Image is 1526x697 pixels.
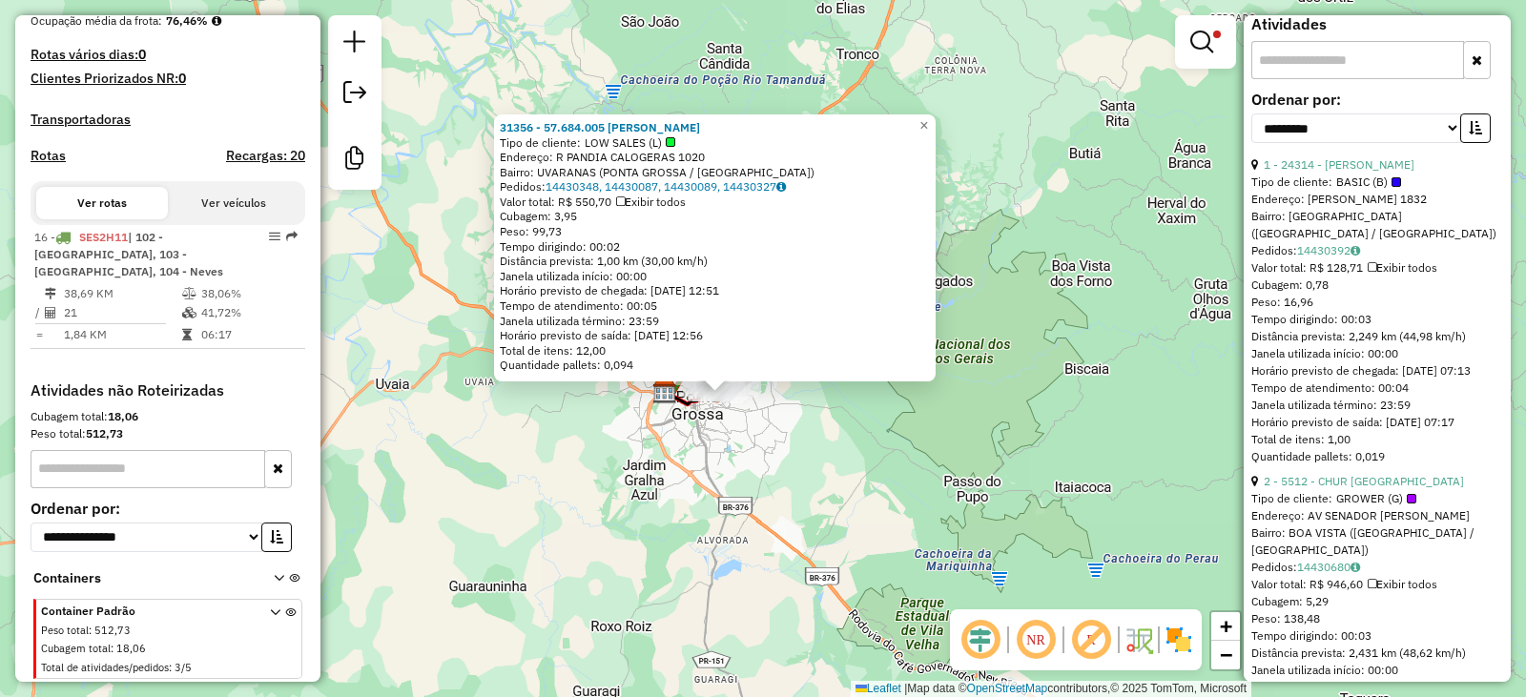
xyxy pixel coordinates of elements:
[36,187,168,219] button: Ver rotas
[41,603,247,620] span: Container Padrão
[1251,397,1503,414] div: Janela utilizada término: 23:59
[1068,617,1114,663] span: Exibir rótulo
[175,661,192,674] span: 3/5
[1251,414,1503,431] div: Horário previsto de saída: [DATE] 07:17
[182,307,196,318] i: % de utilização da cubagem
[856,682,901,695] a: Leaflet
[138,46,146,63] strong: 0
[958,617,1003,663] span: Ocultar deslocamento
[31,112,305,128] h4: Transportadoras
[776,181,786,193] i: Observações
[1251,345,1503,362] div: Janela utilizada início: 00:00
[652,379,677,404] img: VIRGINIA PONTA GROSSA
[286,231,298,242] em: Rota exportada
[226,148,305,164] h4: Recargas: 20
[31,497,305,520] label: Ordenar por:
[500,239,930,255] div: Tempo dirigindo: 00:02
[1251,88,1503,111] label: Ordenar por:
[79,230,128,244] span: SES2H11
[1220,614,1232,638] span: +
[31,381,305,400] h4: Atividades não Roteirizadas
[108,409,138,423] strong: 18,06
[1264,157,1414,172] a: 1 - 24314 - [PERSON_NAME]
[169,661,172,674] span: :
[1251,507,1503,524] div: Endereço: AV SENADOR [PERSON_NAME]
[1251,627,1503,645] div: Tempo dirigindo: 00:03
[1251,593,1503,610] div: Cubagem: 5,29
[500,269,930,284] div: Janela utilizada início: 00:00
[1211,641,1240,669] a: Zoom out
[1251,448,1503,465] div: Quantidade pallets: 0,019
[500,179,930,195] div: Pedidos:
[200,303,297,322] td: 41,72%
[1251,277,1503,294] div: Cubagem: 0,78
[967,682,1048,695] a: OpenStreetMap
[500,224,930,239] div: Peso: 99,73
[34,230,223,278] span: | 102 - [GEOGRAPHIC_DATA], 103 - [GEOGRAPHIC_DATA], 104 - Neves
[1336,174,1401,191] span: BASIC (B)
[336,73,374,116] a: Exportar sessão
[182,329,192,340] i: Tempo total em rota
[41,624,89,637] span: Peso total
[1251,15,1503,33] h4: Atividades
[919,117,928,133] span: ×
[1251,328,1503,345] div: Distância prevista: 2,249 km (44,98 km/h)
[500,358,930,373] div: Quantidade pallets: 0,094
[31,408,305,425] div: Cubagem total:
[31,47,305,63] h4: Rotas vários dias:
[1368,577,1437,591] span: Exibir todos
[212,15,221,27] em: Média calculada utilizando a maior ocupação (%Peso ou %Cubagem) de cada rota da sessão. Rotas cro...
[31,148,66,164] a: Rotas
[1251,362,1503,379] div: Horário previsto de chegada: [DATE] 07:13
[63,303,181,322] td: 21
[1368,260,1437,275] span: Exibir todos
[1251,524,1503,559] div: Bairro: BOA VISTA ([GEOGRAPHIC_DATA] / [GEOGRAPHIC_DATA])
[500,209,930,224] div: Cubagem: 3,95
[1183,23,1228,61] a: Exibir filtros
[166,13,208,28] strong: 76,46%
[1251,311,1503,328] div: Tempo dirigindo: 00:03
[116,642,146,655] span: 18,06
[86,426,123,441] strong: 512,73
[616,195,686,209] span: Exibir todos
[63,325,181,344] td: 1,84 KM
[261,523,292,552] button: Ordem crescente
[1251,294,1503,311] div: Peso: 16,96
[546,179,786,194] a: 14430348, 14430087, 14430089, 14430327
[500,314,930,329] div: Janela utilizada término: 23:59
[41,642,111,655] span: Cubagem total
[1351,562,1360,573] i: Observações
[89,624,92,637] span: :
[94,624,131,637] span: 512,73
[500,343,930,359] div: Total de itens: 12,00
[1251,191,1503,208] div: Endereço: [PERSON_NAME] 1832
[1336,490,1416,507] span: GROWER (G)
[500,165,930,180] div: Bairro: UVARANAS (PONTA GROSSA / [GEOGRAPHIC_DATA])
[1251,259,1503,277] div: Valor total: R$ 128,71
[500,120,930,373] div: Tempo de atendimento: 00:05
[1264,474,1464,488] a: 2 - 5512 - CHUR [GEOGRAPHIC_DATA]
[1251,645,1503,662] div: Distância prevista: 2,431 km (48,62 km/h)
[1213,31,1221,38] span: Filtro Ativo
[269,231,280,242] em: Opções
[500,254,930,269] div: Distância prevista: 1,00 km (30,00 km/h)
[500,135,930,151] div: Tipo de cliente:
[1220,643,1232,666] span: −
[1297,560,1360,574] a: 14430680
[63,284,181,303] td: 38,69 KM
[1251,662,1503,679] div: Janela utilizada início: 00:00
[31,71,305,87] h4: Clientes Priorizados NR:
[500,195,930,210] div: Valor total: R$ 550,70
[1251,242,1503,259] div: Pedidos:
[1164,625,1194,655] img: Exibir/Ocultar setores
[500,150,930,165] div: Endereço: R PANDIA CALOGERAS 1020
[500,120,700,134] a: 31356 - 57.684.005 [PERSON_NAME]
[34,303,44,322] td: /
[1351,245,1360,256] i: Observações
[1460,113,1491,143] button: Ordem crescente
[45,307,56,318] i: Total de Atividades
[1251,208,1503,242] div: Bairro: [GEOGRAPHIC_DATA] ([GEOGRAPHIC_DATA] / [GEOGRAPHIC_DATA])
[168,187,299,219] button: Ver veículos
